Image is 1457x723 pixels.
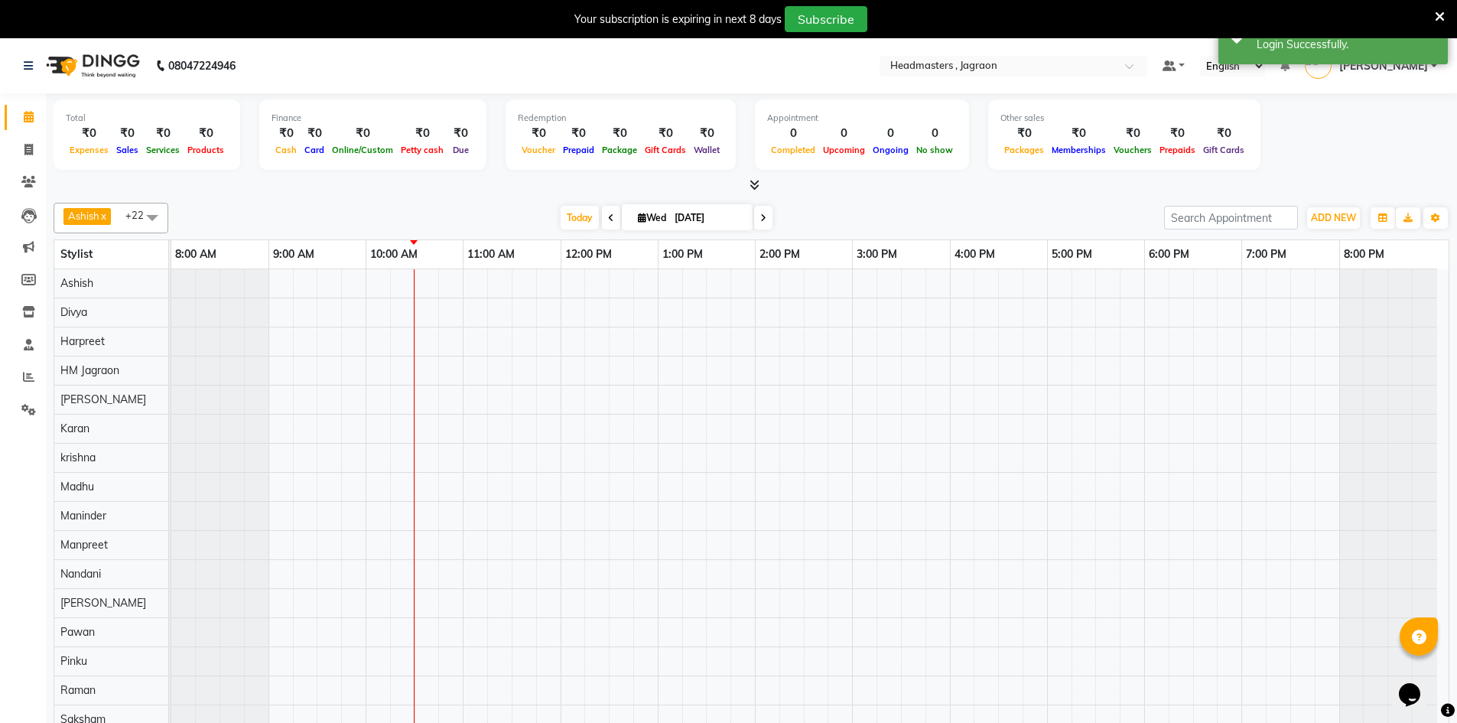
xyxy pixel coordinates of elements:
span: Sales [112,145,142,155]
span: Vouchers [1110,145,1156,155]
div: ₹0 [1156,125,1199,142]
span: Stylist [60,247,93,261]
span: Maninder [60,509,106,523]
span: Completed [767,145,819,155]
span: Today [561,206,599,230]
span: Package [598,145,641,155]
a: 12:00 PM [561,243,616,265]
div: Total [66,112,228,125]
div: Other sales [1000,112,1248,125]
div: Your subscription is expiring in next 8 days [574,11,782,28]
span: Due [449,145,473,155]
img: logo [39,44,144,87]
a: 6:00 PM [1145,243,1193,265]
div: ₹0 [559,125,598,142]
a: 8:00 AM [171,243,220,265]
span: Prepaid [559,145,598,155]
div: 0 [819,125,869,142]
div: ₹0 [1048,125,1110,142]
div: ₹0 [397,125,447,142]
div: Appointment [767,112,957,125]
span: Petty cash [397,145,447,155]
span: Cash [272,145,301,155]
div: ₹0 [641,125,690,142]
a: 11:00 AM [463,243,519,265]
div: ₹0 [184,125,228,142]
span: Madhu [60,480,94,493]
div: ₹0 [142,125,184,142]
a: 5:00 PM [1048,243,1096,265]
div: ₹0 [272,125,301,142]
span: Upcoming [819,145,869,155]
span: Products [184,145,228,155]
span: [PERSON_NAME] [60,392,146,406]
div: 0 [869,125,912,142]
div: ₹0 [447,125,474,142]
div: ₹0 [690,125,724,142]
span: Card [301,145,328,155]
div: ₹0 [66,125,112,142]
span: Voucher [518,145,559,155]
div: ₹0 [1000,125,1048,142]
span: HM Jagraon [60,363,119,377]
span: Harpreet [60,334,105,348]
a: 1:00 PM [659,243,707,265]
div: Redemption [518,112,724,125]
div: ₹0 [598,125,641,142]
iframe: chat widget [1393,662,1442,708]
div: ₹0 [328,125,397,142]
a: 2:00 PM [756,243,804,265]
span: Divya [60,305,87,319]
span: +22 [125,209,155,221]
input: Search Appointment [1164,206,1298,230]
span: Wallet [690,145,724,155]
div: ₹0 [1110,125,1156,142]
span: Ashish [68,210,99,222]
div: 0 [912,125,957,142]
span: Prepaids [1156,145,1199,155]
span: Gift Cards [641,145,690,155]
a: 9:00 AM [269,243,318,265]
span: Pawan [60,625,95,639]
span: Ongoing [869,145,912,155]
span: ADD NEW [1311,212,1356,223]
div: ₹0 [301,125,328,142]
div: ₹0 [1199,125,1248,142]
span: Manpreet [60,538,108,552]
a: 8:00 PM [1340,243,1388,265]
span: No show [912,145,957,155]
span: [PERSON_NAME] [60,596,146,610]
span: krishna [60,451,96,464]
button: ADD NEW [1307,207,1360,229]
span: [PERSON_NAME] [1339,58,1428,74]
div: ₹0 [112,125,142,142]
span: Packages [1000,145,1048,155]
span: Online/Custom [328,145,397,155]
span: Services [142,145,184,155]
span: Raman [60,683,96,697]
div: Finance [272,112,474,125]
b: 08047224946 [168,44,236,87]
span: Memberships [1048,145,1110,155]
a: x [99,210,106,222]
span: Pinku [60,654,87,668]
div: Login Successfully. [1257,37,1436,53]
span: Nandani [60,567,101,581]
a: 7:00 PM [1242,243,1290,265]
a: 3:00 PM [853,243,901,265]
span: Gift Cards [1199,145,1248,155]
a: 4:00 PM [951,243,999,265]
div: ₹0 [518,125,559,142]
span: Expenses [66,145,112,155]
button: Subscribe [785,6,867,32]
span: Wed [634,212,670,223]
img: Shivangi Jagraon [1305,52,1332,79]
a: 10:00 AM [366,243,421,265]
input: 2025-09-03 [670,207,746,230]
span: Ashish [60,276,93,290]
div: 0 [767,125,819,142]
span: Karan [60,422,89,435]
